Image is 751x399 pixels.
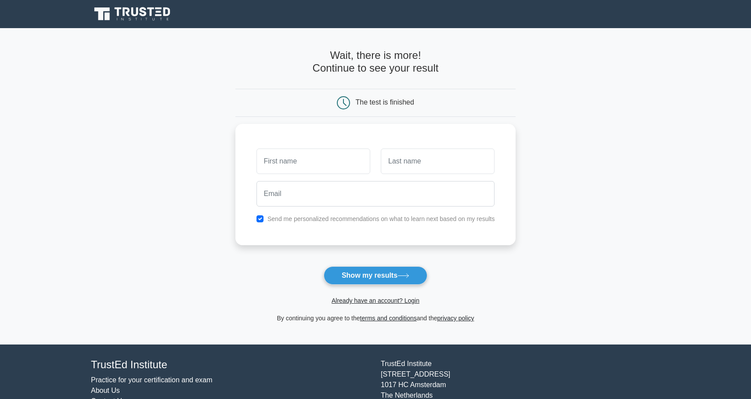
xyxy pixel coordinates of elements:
div: The test is finished [356,98,414,106]
input: First name [256,149,370,174]
div: By continuing you agree to the and the [230,313,521,323]
a: About Us [91,387,120,394]
a: terms and conditions [360,315,417,322]
a: privacy policy [437,315,474,322]
button: Show my results [324,266,427,285]
h4: Wait, there is more! Continue to see your result [235,49,516,75]
h4: TrustEd Institute [91,359,370,371]
a: Already have an account? Login [332,297,419,304]
a: Practice for your certification and exam [91,376,213,384]
input: Last name [381,149,495,174]
input: Email [256,181,495,207]
label: Send me personalized recommendations on what to learn next based on my results [267,215,495,222]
